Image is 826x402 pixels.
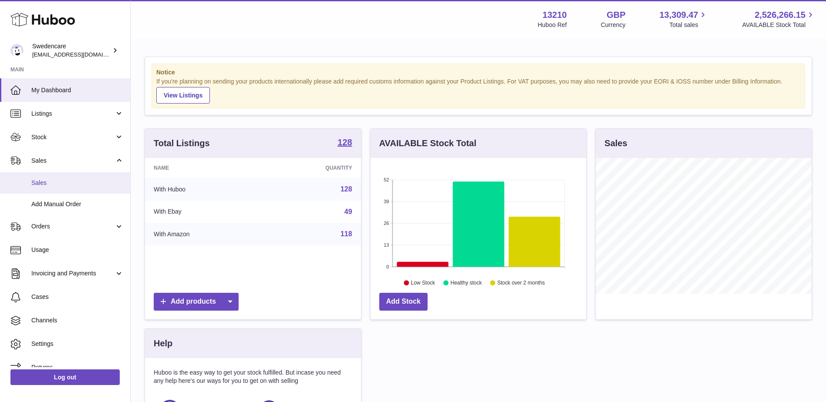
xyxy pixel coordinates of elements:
a: Log out [10,369,120,385]
span: Invoicing and Payments [31,269,115,278]
span: Listings [31,110,115,118]
span: Returns [31,363,124,372]
th: Name [145,158,263,178]
a: 118 [341,230,352,238]
strong: GBP [607,9,625,21]
div: If you're planning on sending your products internationally please add required customs informati... [156,77,800,104]
text: Low Stock [411,280,435,286]
span: 2,526,266.15 [755,9,806,21]
text: Stock over 2 months [497,280,545,286]
span: AVAILABLE Stock Total [742,21,816,29]
a: 13,309.47 Total sales [659,9,708,29]
text: 39 [384,199,389,204]
a: 2,526,266.15 AVAILABLE Stock Total [742,9,816,29]
strong: 128 [337,138,352,147]
div: Currency [601,21,626,29]
td: With Amazon [145,223,263,245]
h3: Total Listings [154,137,210,149]
span: Total sales [669,21,708,29]
span: Usage [31,246,124,254]
span: Settings [31,340,124,348]
span: Stock [31,133,115,141]
td: With Ebay [145,201,263,223]
span: My Dashboard [31,86,124,94]
text: 26 [384,221,389,226]
a: Add products [154,293,239,311]
a: 128 [341,185,352,193]
a: 128 [337,138,352,148]
h3: Sales [604,137,627,149]
span: 13,309.47 [659,9,698,21]
strong: Notice [156,68,800,77]
text: 13 [384,242,389,248]
a: 49 [344,208,352,215]
span: Add Manual Order [31,200,124,208]
text: Healthy stock [450,280,482,286]
td: With Huboo [145,178,263,201]
span: Sales [31,157,115,165]
span: [EMAIL_ADDRESS][DOMAIN_NAME] [32,51,128,58]
strong: 13210 [543,9,567,21]
div: Huboo Ref [538,21,567,29]
span: Orders [31,222,115,231]
th: Quantity [263,158,361,178]
div: Swedencare [32,42,111,59]
span: Cases [31,293,124,301]
h3: AVAILABLE Stock Total [379,137,476,149]
img: gemma.horsfield@swedencare.co.uk [10,44,24,57]
text: 52 [384,177,389,182]
span: Sales [31,179,124,187]
p: Huboo is the easy way to get your stock fulfilled. But incase you need any help here's our ways f... [154,368,352,385]
a: View Listings [156,87,210,104]
text: 0 [386,264,389,269]
span: Channels [31,316,124,325]
a: Add Stock [379,293,428,311]
h3: Help [154,338,172,349]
